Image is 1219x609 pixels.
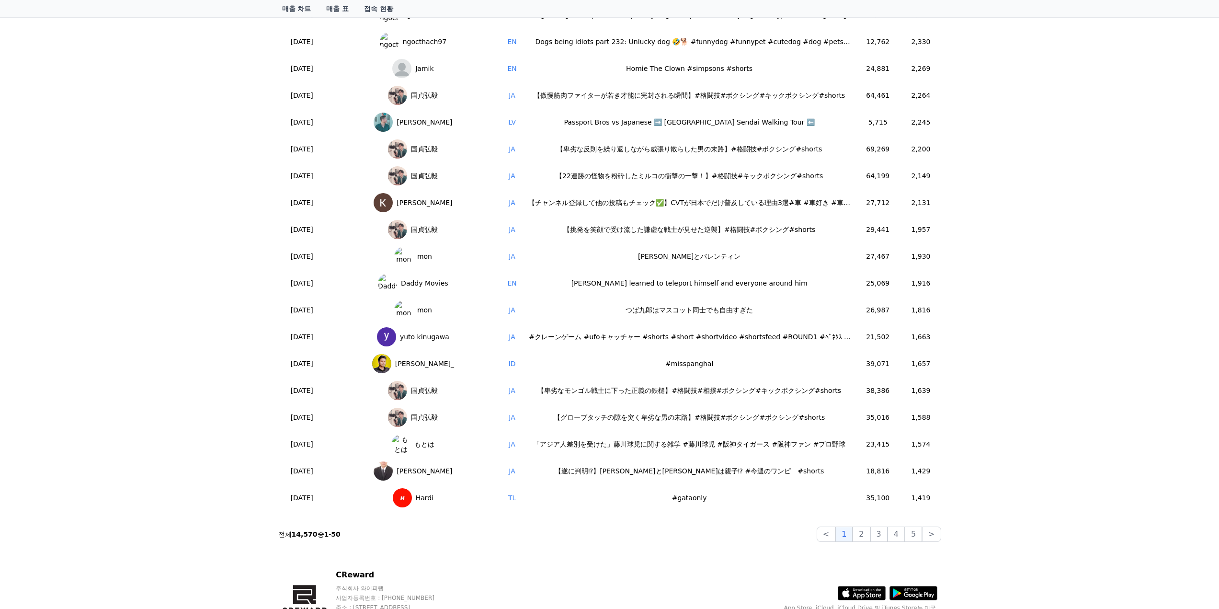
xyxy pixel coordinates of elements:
[900,404,941,431] td: 1,588
[392,59,411,78] img: Jamik
[411,171,438,181] span: 国貞弘毅
[527,493,851,503] div: #gataonly
[397,198,452,208] span: [PERSON_NAME]
[278,109,326,136] td: [DATE]
[388,381,407,400] img: 国貞弘毅
[855,323,900,350] td: 21,502
[278,82,326,109] td: [DATE]
[417,252,432,262] span: mon
[855,109,900,136] td: 5,715
[278,189,326,216] td: [DATE]
[278,404,326,431] td: [DATE]
[278,136,326,162] td: [DATE]
[411,413,438,423] span: 国貞弘毅
[414,439,434,449] span: もとは
[411,91,438,101] span: 国貞弘毅
[377,327,396,346] img: yuto kinugawa
[417,305,432,315] span: mon
[527,278,851,288] div: [PERSON_NAME] learned to teleport himself and everyone around him
[507,278,516,288] button: EN
[900,270,941,297] td: 1,916
[388,86,407,105] img: 国貞弘毅
[900,216,941,243] td: 1,957
[278,529,341,539] p: 전체 중 -
[278,484,326,511] td: [DATE]
[391,435,410,454] img: もとは
[527,198,851,208] div: 【チャンネル登録して他の投稿もチェック✅】CVTが日本でだけ普及している理由3選#車 #車好き #車好きと繋がりたい #cvt
[278,270,326,297] td: [DATE]
[527,144,851,154] div: 【卑劣な反則を繰り返しながら威張り散らした男の末路】#格闘技#ボクシング#shorts
[388,220,407,239] img: 国貞弘毅
[905,527,922,542] button: 5
[888,527,905,542] button: 4
[900,136,941,162] td: 2,200
[900,82,941,109] td: 2,264
[388,139,407,159] img: 国貞弘毅
[855,162,900,189] td: 64,199
[507,64,516,74] button: EN
[527,171,851,181] div: 【22連勝の怪物を粉砕したミルコの衝撃の一撃！】#格闘技#キックボクシング#shorts
[509,466,515,476] button: JA
[835,527,853,542] button: 1
[324,530,329,538] strong: 1
[372,354,391,373] img: Vijay Morya_
[855,297,900,323] td: 26,987
[508,493,516,503] button: TL
[378,274,397,293] img: Daddy Movies
[855,243,900,270] td: 27,467
[853,527,870,542] button: 2
[331,530,340,538] strong: 50
[900,297,941,323] td: 1,816
[900,323,941,350] td: 1,663
[900,484,941,511] td: 1,419
[900,243,941,270] td: 1,930
[509,359,516,369] button: ID
[411,144,438,154] span: 国貞弘毅
[278,243,326,270] td: [DATE]
[855,28,900,55] td: 12,762
[855,136,900,162] td: 69,269
[509,198,515,208] button: JA
[527,64,851,74] div: Homie The Clown #simpsons #shorts
[415,64,433,74] span: Jamik
[527,439,851,449] div: 「アジア人差別を受けた」藤川球児に関する雑学 #藤川球児 #阪神タイガース #阪神ファン #プロ野球
[855,404,900,431] td: 35,016
[527,252,851,262] div: [PERSON_NAME]とバレンティン
[509,439,515,449] button: JA
[855,484,900,511] td: 35,100
[508,117,516,127] button: LV
[509,144,515,154] button: JA
[527,225,851,235] div: 【挑発を笑顔で受け流した謙虚な戦士が見せた逆襲】#格闘技#ボクシング#shorts
[278,28,326,55] td: [DATE]
[527,37,851,47] div: Dogs being idiots part 232: Unlucky dog 🤣🐕 #funnydog #funnypet #cutedog #dog #pets #shorts
[374,193,393,212] img: Kazu Ensan
[401,278,448,288] span: Daddy Movies
[278,458,326,484] td: [DATE]
[900,109,941,136] td: 2,245
[870,527,888,542] button: 3
[278,377,326,404] td: [DATE]
[394,247,413,266] img: mon
[527,332,851,342] div: #クレーンゲーム #ufoキャッチャー #shorts #short #shortvideo #shortsfeed #ROUND1 #ﾍﾞﾈｸｽ #クレゲ #フィギュア #ぬいぐるみ #ゲーム
[388,408,407,427] img: 国貞弘毅
[855,377,900,404] td: 38,386
[374,461,393,481] img: 藤崎知
[336,569,504,581] p: CReward
[900,377,941,404] td: 1,639
[527,305,851,315] div: つば九郎はマスコット同士でも自由すぎた
[509,332,515,342] button: JA
[416,493,433,503] span: Hardi
[336,594,504,602] p: 사업자등록번호 : [PHONE_NUMBER]
[527,466,851,476] div: 【遂に判明⁉︎】[PERSON_NAME]と[PERSON_NAME]は親子⁉︎ #今週のワンピ #shorts
[855,189,900,216] td: 27,712
[411,225,438,235] span: 国貞弘毅
[278,55,326,82] td: [DATE]
[817,527,835,542] button: <
[278,216,326,243] td: [DATE]
[395,359,454,369] span: [PERSON_NAME]_
[900,431,941,458] td: 1,574
[278,350,326,377] td: [DATE]
[527,359,851,369] div: #misspanghal
[855,82,900,109] td: 64,461
[507,37,516,47] button: EN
